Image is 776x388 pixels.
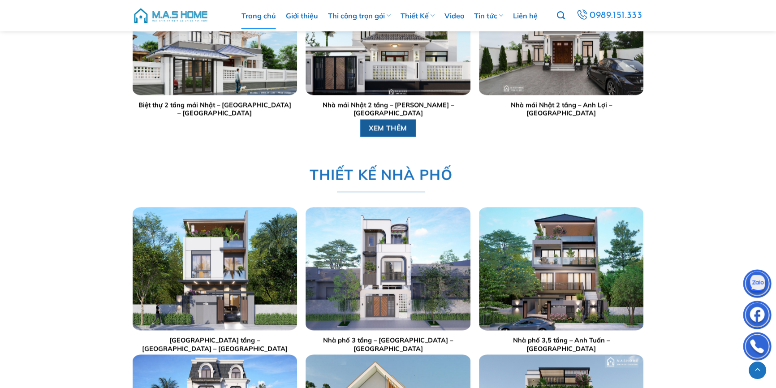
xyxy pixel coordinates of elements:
[474,2,503,29] a: Tin tức
[369,122,407,134] span: XEM THÊM
[328,2,391,29] a: Thi công trọn gói
[306,207,470,330] img: Trang chủ 111
[557,6,565,25] a: Tìm kiếm
[744,334,771,361] img: Phone
[360,119,416,137] a: XEM THÊM
[310,100,466,117] a: Nhà mái Nhật 2 tầng – [PERSON_NAME] – [GEOGRAPHIC_DATA]
[137,100,293,117] a: Biệt thự 2 tầng mái Nhật – [GEOGRAPHIC_DATA] – [GEOGRAPHIC_DATA]
[749,362,766,379] a: Lên đầu trang
[444,2,464,29] a: Video
[744,272,771,298] img: Zalo
[575,8,643,24] a: 0989.151.333
[401,2,435,29] a: Thiết Kế
[133,2,209,29] img: M.A.S HOME – Tổng Thầu Thiết Kế Và Xây Nhà Trọn Gói
[310,336,466,353] a: Nhà phố 3 tầng – [GEOGRAPHIC_DATA] – [GEOGRAPHIC_DATA]
[483,336,639,353] a: Nhà phố 3,5 tầng – Anh Tuấn – [GEOGRAPHIC_DATA]
[309,163,452,186] span: THIẾT KẾ NHÀ PHỐ
[513,2,538,29] a: Liên hệ
[137,336,293,353] a: [GEOGRAPHIC_DATA] tầng – [GEOGRAPHIC_DATA] – [GEOGRAPHIC_DATA]
[479,207,643,330] img: Trang chủ 112
[590,8,642,23] span: 0989.151.333
[483,100,639,117] a: Nhà mái Nhật 2 tầng – Anh Lợi – [GEOGRAPHIC_DATA]
[133,207,297,330] img: Trang chủ 110
[286,2,318,29] a: Giới thiệu
[744,303,771,330] img: Facebook
[241,2,276,29] a: Trang chủ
